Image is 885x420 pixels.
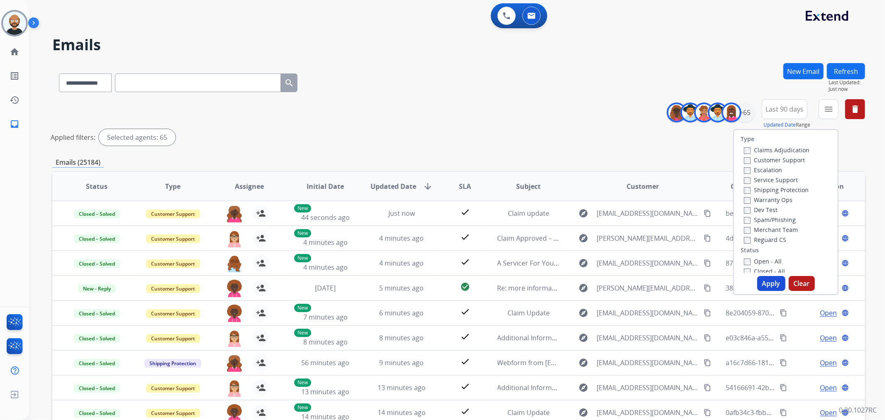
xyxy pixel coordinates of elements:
[744,207,751,214] input: Dev Test
[597,258,699,268] span: [EMAIL_ADDRESS][DOMAIN_NAME]
[578,233,588,243] mat-icon: explore
[256,283,266,293] mat-icon: person_add
[226,205,243,222] img: agent-avatar
[820,358,837,368] span: Open
[726,259,850,268] span: 875f4f11-889c-46e3-baf3-b2765d1b4468
[741,246,759,254] label: Status
[256,258,266,268] mat-icon: person_add
[10,95,20,105] mat-icon: history
[820,333,837,343] span: Open
[704,309,711,317] mat-icon: content_copy
[744,157,751,164] input: Customer Support
[388,209,415,218] span: Just now
[460,282,470,292] mat-icon: check_circle
[226,354,243,372] img: agent-avatar
[766,107,804,111] span: Last 90 days
[516,181,541,191] span: Subject
[379,358,424,367] span: 9 minutes ago
[497,234,588,243] span: Claim Approved – Next Steps
[301,387,349,396] span: 13 minutes ago
[704,334,711,342] mat-icon: content_copy
[52,157,104,168] p: Emails (25184)
[744,237,751,244] input: Reguard CS
[789,276,815,291] button: Clear
[74,259,120,268] span: Closed – Solved
[301,213,350,222] span: 44 seconds ago
[850,104,860,114] mat-icon: delete
[144,359,201,368] span: Shipping Protection
[578,308,588,318] mat-icon: explore
[744,236,786,244] label: Reguard CS
[460,257,470,267] mat-icon: check
[497,259,645,268] span: A Servicer For Your Product Has Been Assigned
[841,284,849,292] mat-icon: language
[315,283,336,293] span: [DATE]
[226,230,243,247] img: agent-avatar
[303,313,348,322] span: 7 minutes ago
[744,147,751,154] input: Claims Adjudication
[507,408,550,417] span: Claim Update
[256,383,266,393] mat-icon: person_add
[744,146,809,154] label: Claims Adjudication
[726,408,852,417] span: 0afb34c3-fbbb-405b-b154-567b9dea6eef
[744,217,751,224] input: Spam/Phishing
[460,232,470,242] mat-icon: check
[841,359,849,366] mat-icon: language
[780,334,787,342] mat-icon: content_copy
[74,384,120,393] span: Closed – Solved
[744,167,751,174] input: Escalation
[841,234,849,242] mat-icon: language
[226,330,243,347] img: agent-avatar
[423,181,433,191] mat-icon: arrow_downward
[726,308,853,317] span: 8e204059-8702-476a-804c-29277a3e2ae9
[146,384,200,393] span: Customer Support
[146,234,200,243] span: Customer Support
[10,47,20,57] mat-icon: home
[726,333,853,342] span: e03c846a-a55a-4b28-86f7-3b447ea58450
[744,197,751,204] input: Warranty Ops
[303,337,348,347] span: 8 minutes ago
[578,358,588,368] mat-icon: explore
[294,403,311,412] p: New
[578,283,588,293] mat-icon: explore
[744,269,751,275] input: Closed - All
[744,206,778,214] label: Dev Test
[780,384,787,391] mat-icon: content_copy
[379,333,424,342] span: 8 minutes ago
[841,210,849,217] mat-icon: language
[597,208,699,218] span: [EMAIL_ADDRESS][DOMAIN_NAME]
[704,234,711,242] mat-icon: content_copy
[497,358,685,367] span: Webform from [EMAIL_ADDRESS][DOMAIN_NAME] on [DATE]
[146,409,200,418] span: Customer Support
[146,284,200,293] span: Customer Support
[763,121,810,128] span: Range
[371,181,416,191] span: Updated Date
[508,209,549,218] span: Claim update
[497,383,599,392] span: Additional Information Required
[627,181,659,191] span: Customer
[744,226,798,234] label: Merchant Team
[74,234,120,243] span: Closed – Solved
[744,156,805,164] label: Customer Support
[820,408,837,418] span: Open
[824,104,834,114] mat-icon: menu
[744,196,792,204] label: Warranty Ops
[146,334,200,343] span: Customer Support
[744,259,751,265] input: Open - All
[841,384,849,391] mat-icon: language
[780,409,787,416] mat-icon: content_copy
[704,359,711,366] mat-icon: content_copy
[507,308,550,317] span: Claim Update
[578,208,588,218] mat-icon: explore
[51,132,95,142] p: Applied filters:
[10,119,20,129] mat-icon: inbox
[735,103,755,122] div: +65
[307,181,344,191] span: Initial Date
[74,309,120,318] span: Closed – Solved
[460,381,470,391] mat-icon: check
[146,210,200,218] span: Customer Support
[379,234,424,243] span: 4 minutes ago
[460,307,470,317] mat-icon: check
[726,383,851,392] span: 54166691-42b9-4ac4-8462-3b4f1907fc96
[741,135,754,143] label: Type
